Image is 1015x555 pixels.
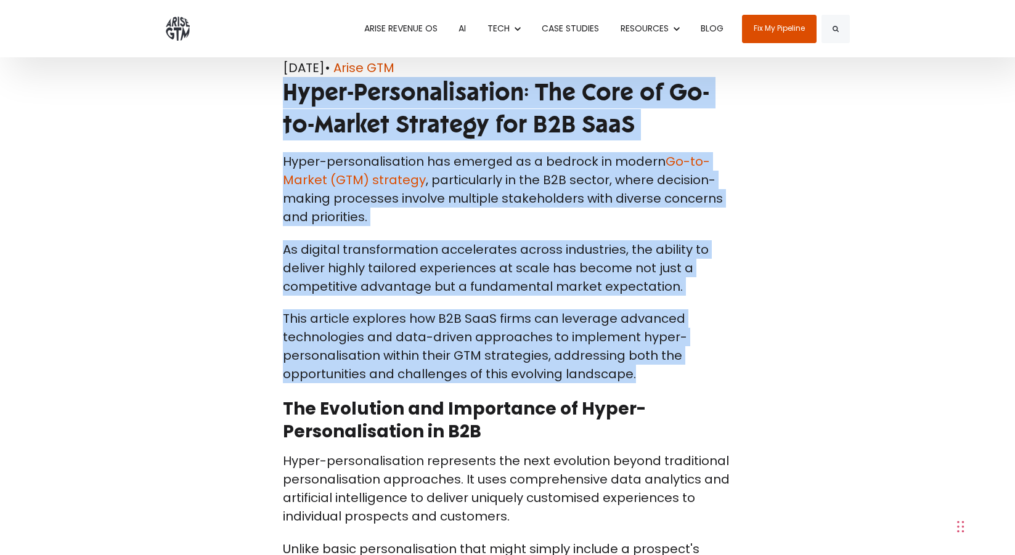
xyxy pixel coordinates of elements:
[821,15,850,43] button: Search
[283,59,733,77] div: [DATE]
[742,15,817,43] a: Fix My Pipeline
[487,22,488,23] span: Show submenu for TECH
[333,59,394,77] a: Arise GTM
[283,152,733,226] p: Hyper-personalisation has emerged as a bedrock in modern , particularly in the B2B sector, where ...
[283,77,709,139] span: Hyper-Personalisation: The Core of Go-to-Market Strategy for B2B SaaS
[283,397,733,444] h2: The Evolution and Importance of Hyper-Personalisation in B2B
[621,22,669,34] span: RESOURCES
[283,309,733,383] p: This article explores how B2B SaaS firms can leverage advanced technologies and data-driven appro...
[325,59,330,76] span: •
[283,452,733,525] p: Hyper-personalisation represents the next evolution beyond traditional personalisation approaches...
[487,22,510,34] span: TECH
[953,496,1015,555] iframe: Chat Widget
[953,496,1015,555] div: Widget de chat
[957,508,964,545] div: Glisser
[283,240,733,296] p: As digital transformation accelerates across industries, the ability to deliver highly tailored e...
[166,17,190,41] img: ARISE GTM logo grey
